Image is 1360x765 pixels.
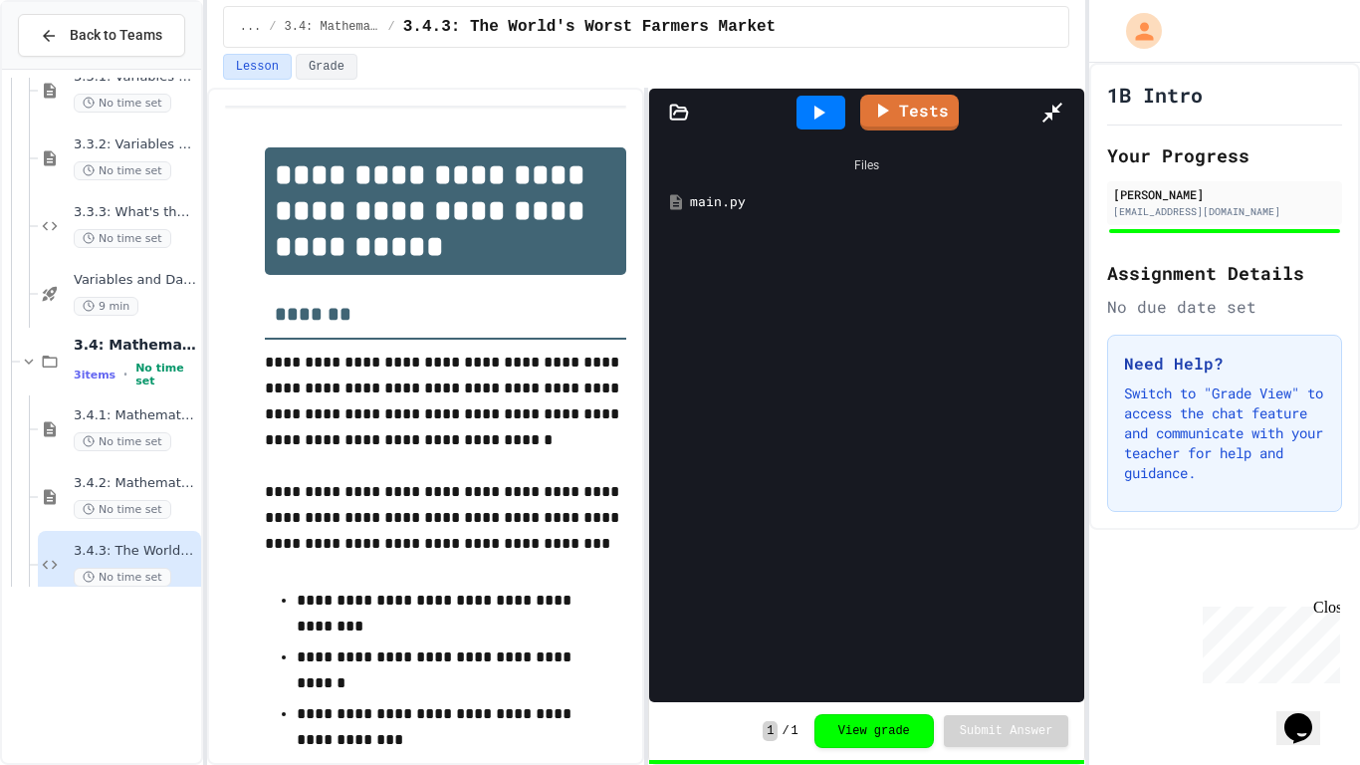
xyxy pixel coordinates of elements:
[285,19,380,35] span: 3.4: Mathematical Operators
[8,8,137,127] div: Chat with us now!Close
[74,136,197,153] span: 3.3.2: Variables and Data Types - Review
[74,229,171,248] span: No time set
[1124,352,1325,376] h3: Need Help?
[74,336,197,354] span: 3.4: Mathematical Operators
[240,19,262,35] span: ...
[74,407,197,424] span: 3.4.1: Mathematical Operators
[74,500,171,519] span: No time set
[135,362,197,387] span: No time set
[18,14,185,57] button: Back to Teams
[782,723,789,739] span: /
[1107,141,1342,169] h2: Your Progress
[1107,81,1203,109] h1: 1B Intro
[269,19,276,35] span: /
[1276,685,1340,745] iframe: chat widget
[1124,383,1325,483] p: Switch to "Grade View" to access the chat feature and communicate with your teacher for help and ...
[1113,204,1336,219] div: [EMAIL_ADDRESS][DOMAIN_NAME]
[296,54,357,80] button: Grade
[1113,185,1336,203] div: [PERSON_NAME]
[74,69,197,86] span: 3.3.1: Variables and Data Types
[74,543,197,560] span: 3.4.3: The World's Worst Farmers Market
[74,432,171,451] span: No time set
[1105,8,1167,54] div: My Account
[70,25,162,46] span: Back to Teams
[659,146,1074,184] div: Files
[74,272,197,289] span: Variables and Data types - quiz
[403,15,776,39] span: 3.4.3: The World's Worst Farmers Market
[763,721,778,741] span: 1
[960,723,1053,739] span: Submit Answer
[123,367,127,382] span: •
[944,715,1069,747] button: Submit Answer
[1107,259,1342,287] h2: Assignment Details
[74,369,115,382] span: 3 items
[74,94,171,113] span: No time set
[223,54,292,80] button: Lesson
[74,297,138,316] span: 9 min
[792,723,798,739] span: 1
[388,19,395,35] span: /
[74,204,197,221] span: 3.3.3: What's the Type?
[74,161,171,180] span: No time set
[1107,295,1342,319] div: No due date set
[860,95,959,130] a: Tests
[814,714,934,748] button: View grade
[74,568,171,587] span: No time set
[690,192,1072,212] div: main.py
[1195,599,1340,683] iframe: chat widget
[74,475,197,492] span: 3.4.2: Mathematical Operators - Review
